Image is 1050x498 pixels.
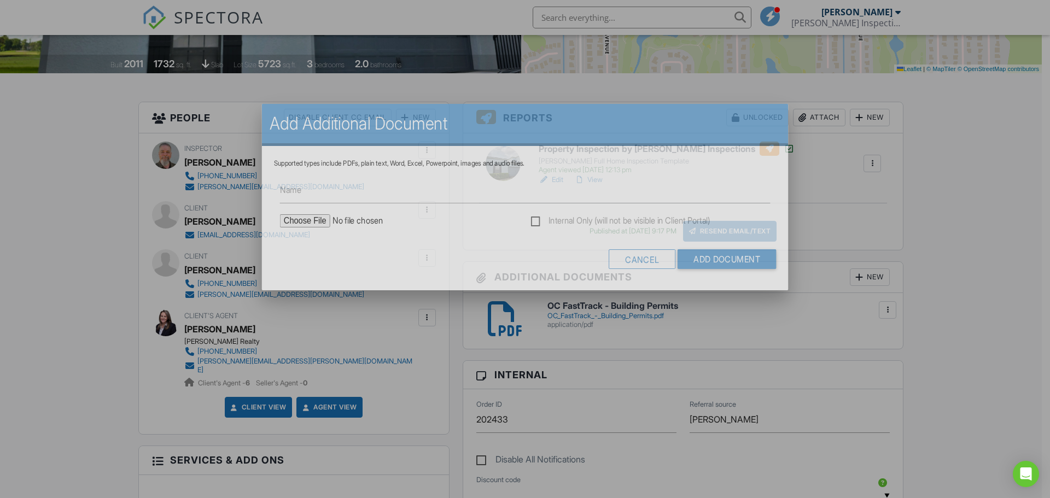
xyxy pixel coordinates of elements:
div: Cancel [609,249,675,269]
div: Open Intercom Messenger [1013,461,1039,487]
label: Name [280,184,301,196]
div: Supported types include PDFs, plain text, Word, Excel, Powerpoint, images and audio files. [274,159,777,168]
h2: Add Additional Document [270,113,780,134]
label: Internal Only (will not be visible in Client Portal) [531,215,710,229]
input: Add Document [678,249,776,269]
